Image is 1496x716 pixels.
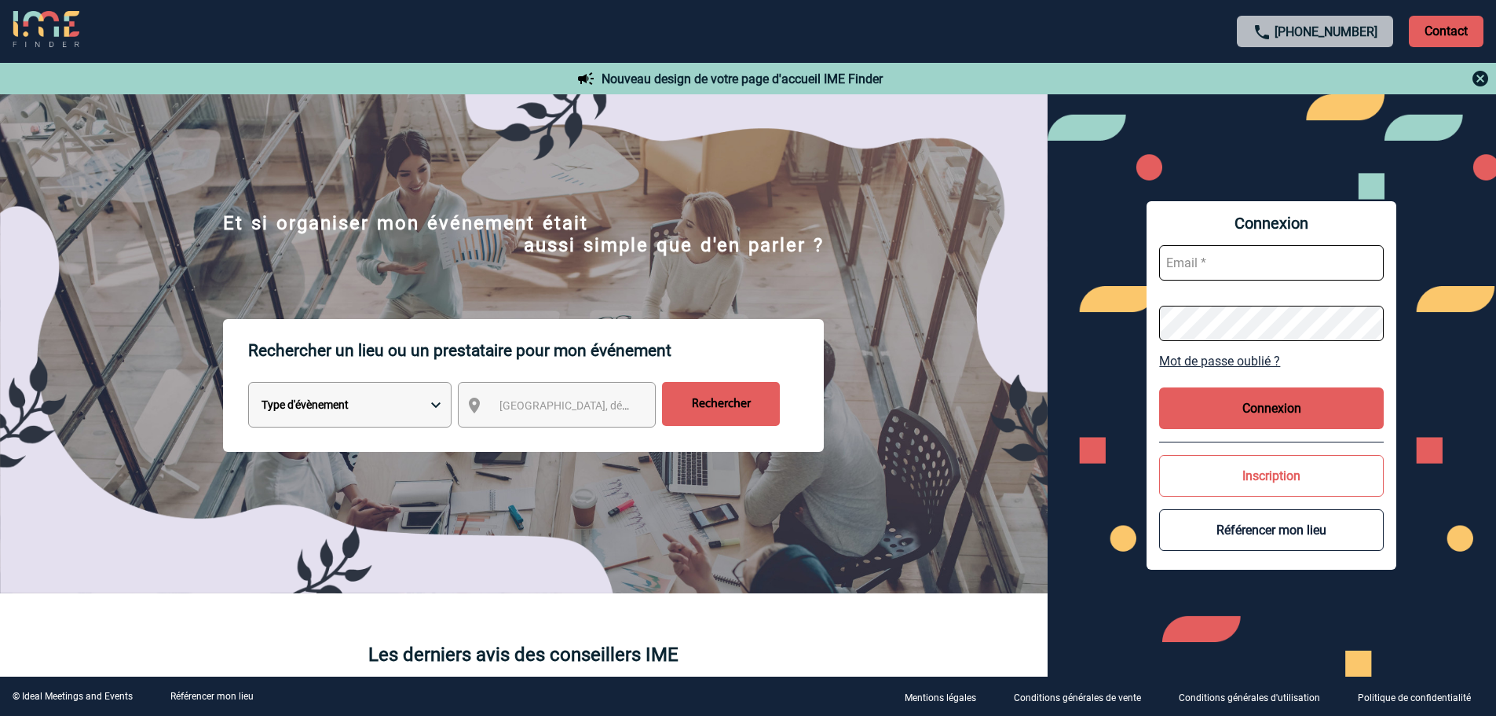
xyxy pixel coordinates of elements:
input: Rechercher [662,382,780,426]
p: Conditions générales de vente [1014,692,1141,703]
a: Mentions légales [892,689,1001,704]
a: Conditions générales d'utilisation [1166,689,1345,704]
p: Conditions générales d'utilisation [1179,692,1320,703]
button: Inscription [1159,455,1384,497]
span: [GEOGRAPHIC_DATA], département, région... [499,399,718,412]
a: [PHONE_NUMBER] [1275,24,1377,39]
p: Mentions légales [905,692,976,703]
p: Contact [1409,16,1483,47]
button: Référencer mon lieu [1159,509,1384,551]
input: Email * [1159,245,1384,281]
img: call-24-px.png [1253,23,1271,42]
a: Conditions générales de vente [1001,689,1166,704]
p: Politique de confidentialité [1358,692,1471,703]
a: Mot de passe oublié ? [1159,354,1384,369]
p: Rechercher un lieu ou un prestataire pour mon événement [248,319,824,382]
a: Politique de confidentialité [1345,689,1496,704]
span: Connexion [1159,214,1384,233]
button: Connexion [1159,387,1384,429]
a: Référencer mon lieu [170,691,254,702]
div: © Ideal Meetings and Events [13,691,133,702]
